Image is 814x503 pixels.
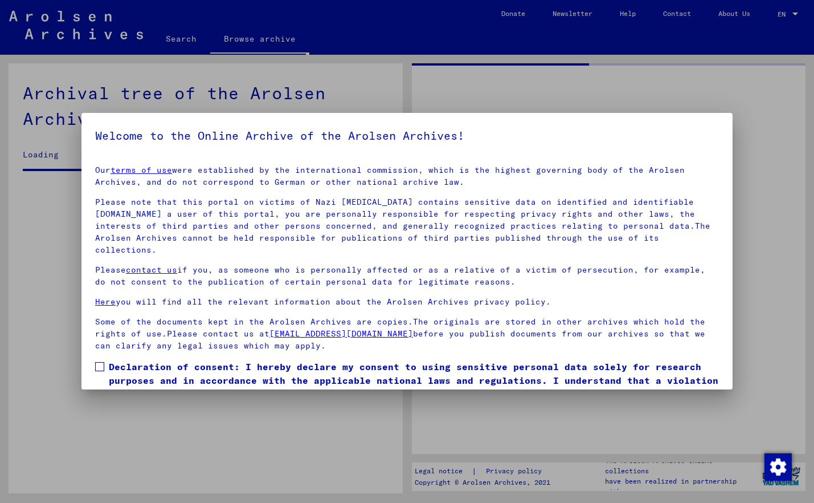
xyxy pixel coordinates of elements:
[95,127,719,145] h5: Welcome to the Online Archive of the Arolsen Archives!
[95,297,116,307] a: Here
[95,316,719,352] p: Some of the documents kept in the Arolsen Archives are copies.The originals are stored in other a...
[95,296,719,308] p: you will find all the relevant information about the Arolsen Archives privacy policy.
[269,328,413,339] a: [EMAIL_ADDRESS][DOMAIN_NAME]
[109,360,719,401] span: Declaration of consent: I hereby declare my consent to using sensitive personal data solely for r...
[95,196,719,256] p: Please note that this portal on victims of Nazi [MEDICAL_DATA] contains sensitive data on identif...
[95,164,719,188] p: Our were established by the international commission, which is the highest governing body of the ...
[95,264,719,288] p: Please if you, as someone who is personally affected or as a relative of a victim of persecution,...
[764,453,792,481] img: Change consent
[126,265,177,275] a: contact us
[111,165,172,175] a: terms of use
